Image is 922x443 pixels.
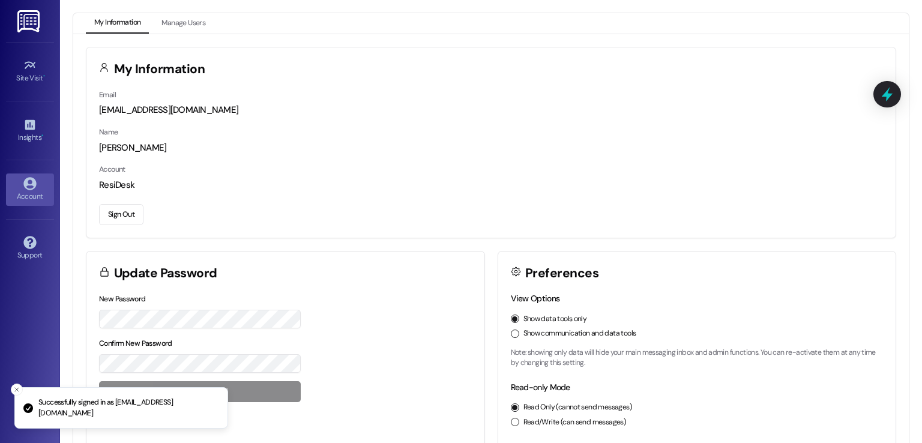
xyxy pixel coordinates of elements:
button: Sign Out [99,204,143,225]
a: Site Visit • [6,55,54,88]
button: Manage Users [153,13,214,34]
label: Show data tools only [523,314,587,325]
label: Read/Write (can send messages) [523,417,627,428]
a: Account [6,173,54,206]
span: • [41,131,43,140]
span: • [43,72,45,80]
label: Read Only (cannot send messages) [523,402,632,413]
label: New Password [99,294,146,304]
img: ResiDesk Logo [17,10,42,32]
p: Successfully signed in as [EMAIL_ADDRESS][DOMAIN_NAME] [38,397,218,418]
label: Name [99,127,118,137]
h3: Update Password [114,267,217,280]
label: Read-only Mode [511,382,570,393]
label: Show communication and data tools [523,328,636,339]
a: Support [6,232,54,265]
h3: My Information [114,63,205,76]
div: [PERSON_NAME] [99,142,883,154]
h3: Preferences [525,267,598,280]
button: My Information [86,13,149,34]
label: Account [99,164,125,174]
p: Note: showing only data will hide your main messaging inbox and admin functions. You can re-activ... [511,348,884,369]
div: [EMAIL_ADDRESS][DOMAIN_NAME] [99,104,883,116]
label: View Options [511,293,560,304]
div: ResiDesk [99,179,883,191]
label: Email [99,90,116,100]
a: Insights • [6,115,54,147]
label: Confirm New Password [99,339,172,348]
button: Close toast [11,384,23,396]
